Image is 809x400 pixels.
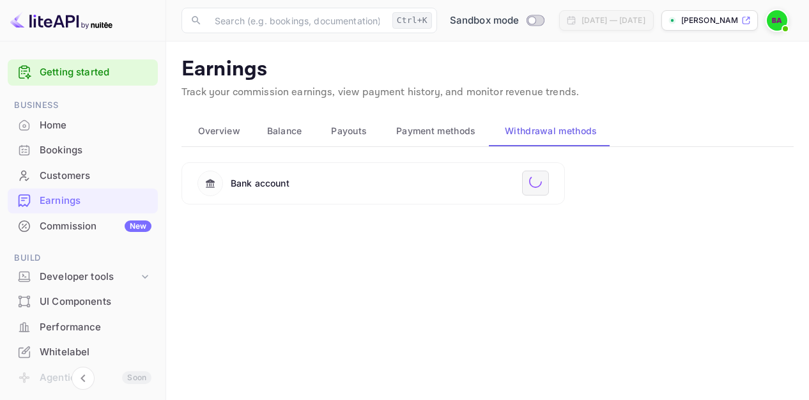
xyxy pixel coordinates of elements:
[207,8,387,33] input: Search (e.g. bookings, documentation)
[445,13,549,28] div: Switch to Production mode
[198,123,240,139] span: Overview
[8,188,158,212] a: Earnings
[40,270,139,284] div: Developer tools
[8,113,158,138] div: Home
[231,176,289,190] div: Bank account
[681,15,739,26] p: [PERSON_NAME].nui...
[40,169,151,183] div: Customers
[40,65,151,80] a: Getting started
[181,116,794,146] div: scrollable auto tabs example
[331,123,367,139] span: Payouts
[8,138,158,163] div: Bookings
[40,194,151,208] div: Earnings
[40,320,151,335] div: Performance
[392,12,432,29] div: Ctrl+K
[40,295,151,309] div: UI Components
[505,123,597,139] span: Withdrawal methods
[8,289,158,314] div: UI Components
[8,164,158,187] a: Customers
[8,315,158,339] a: Performance
[181,85,794,100] p: Track your commission earnings, view payment history, and monitor revenue trends.
[450,13,520,28] span: Sandbox mode
[181,57,794,82] p: Earnings
[8,188,158,213] div: Earnings
[582,15,645,26] div: [DATE] — [DATE]
[8,340,158,364] a: Whitelabel
[767,10,787,31] img: Barry Ayrton
[8,214,158,239] div: CommissionNew
[72,367,95,390] button: Collapse navigation
[8,113,158,137] a: Home
[8,289,158,313] a: UI Components
[8,340,158,365] div: Whitelabel
[40,345,151,360] div: Whitelabel
[8,315,158,340] div: Performance
[8,98,158,112] span: Business
[10,10,112,31] img: LiteAPI logo
[8,214,158,238] a: CommissionNew
[8,164,158,188] div: Customers
[40,219,151,234] div: Commission
[8,138,158,162] a: Bookings
[267,123,302,139] span: Balance
[8,251,158,265] span: Build
[396,123,476,139] span: Payment methods
[40,118,151,133] div: Home
[40,143,151,158] div: Bookings
[8,59,158,86] div: Getting started
[8,266,158,288] div: Developer tools
[125,220,151,232] div: New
